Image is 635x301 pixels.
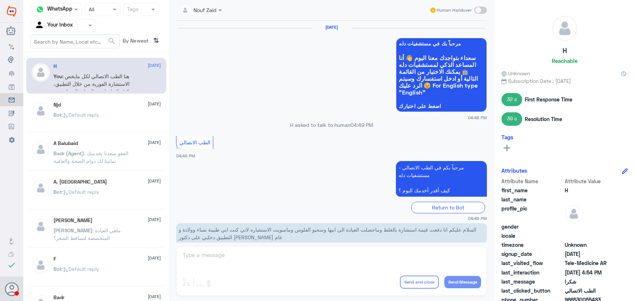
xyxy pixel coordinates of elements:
[501,232,563,240] span: locale
[565,186,618,194] span: H
[399,41,484,47] span: مرحباً بك في مستشفيات دله
[396,161,487,197] p: 10/8/2025, 4:49 PM
[53,217,92,224] h5: عبدالرحمن بن عبدالله
[501,177,563,185] span: Attribute Name
[62,112,99,118] span: : Default reply
[565,177,618,185] span: Attribute Value
[148,178,161,184] span: [DATE]
[565,278,618,285] span: شكرا
[399,103,484,109] span: اضغط على اختيارك
[32,179,50,197] img: defaultAdmin.png
[176,121,487,129] p: H asked to talk to human
[311,25,352,30] h6: [DATE]
[501,269,563,276] span: last_interaction
[399,54,484,96] span: سعداء بتواجدك معنا اليوم 👋 أنا المساعد الذكي لمستشفيات دله 🤖 يمكنك الاختيار من القائمة التالية أو...
[501,69,530,77] span: Unknown
[501,77,628,85] span: Subscription Date : [DATE]
[501,287,563,294] span: last_clicked_button
[53,256,56,262] h5: F
[153,35,159,47] i: ⇅
[148,293,161,300] span: [DATE]
[565,259,618,267] span: Tele-Medicine AR
[53,179,107,185] h5: A. Turki
[62,189,99,195] span: : Default reply
[565,241,618,249] span: Unknown
[32,102,50,120] img: defaultAdmin.png
[148,216,161,223] span: [DATE]
[31,35,119,48] input: Search by Name, Local etc…
[501,93,522,106] span: 32 s
[107,35,116,47] button: search
[501,205,563,221] span: profile_pic
[53,150,128,164] span: : العفو سعدنا بخدمتك تمانينا لك دوام الصحة والعافية
[501,167,527,174] h6: Attributes
[565,269,618,276] span: 2025-08-10T13:54:13.076Z
[501,223,563,230] span: gender
[120,35,150,49] span: By Newest
[32,256,50,274] img: defaultAdmin.png
[53,112,62,118] span: Bot
[468,215,487,221] span: 04:49 PM
[525,96,572,103] span: First Response Time
[565,250,618,258] span: 2025-08-10T13:48:07.105Z
[411,202,485,213] div: Return to Bot
[5,282,19,296] button: Avatar
[53,189,62,195] span: Bot
[53,150,84,156] span: Badr (Agent)
[53,73,134,102] span: : هنا الطب الاتصالي لكل مايخص الاستشارة الفورية من خلال التطبيق، يمكنك التواصل مع الرعاية المنزلي...
[563,47,567,55] h5: H
[53,102,61,108] h5: Njd
[501,134,513,140] h6: Tags
[552,16,577,41] img: defaultAdmin.png
[7,5,16,17] img: Widebot Logo
[552,57,578,64] h6: Reachable
[501,259,563,267] span: last_visited_flow
[53,227,92,233] span: [PERSON_NAME]
[53,73,62,79] span: You
[126,5,139,15] div: Tags
[32,63,50,81] img: defaultAdmin.png
[62,266,99,272] span: : Default reply
[350,122,373,128] span: 04:49 PM
[468,115,487,121] span: 04:48 PM
[501,186,563,194] span: first_name
[53,140,78,147] h5: A Balubaid
[565,223,618,230] span: null
[400,276,439,289] button: Send and close
[7,261,16,269] i: check
[53,294,64,301] h5: Badr
[148,101,161,107] span: [DATE]
[176,223,487,244] p: 10/8/2025, 4:49 PM
[32,140,50,158] img: defaultAdmin.png
[565,287,618,294] span: الطب الاتصالي
[176,153,195,158] span: 04:49 PM
[32,217,50,236] img: defaultAdmin.png
[437,7,472,13] span: Human Handover
[107,37,116,45] span: search
[565,232,618,240] span: null
[148,62,161,69] span: [DATE]
[179,139,210,145] span: الطب الاتصالي
[501,278,563,285] span: last_message
[501,241,563,249] span: timezone
[501,250,563,258] span: signup_date
[501,196,563,203] span: last_name
[35,20,45,31] img: yourInbox.svg
[53,266,62,272] span: Bot
[525,115,562,123] span: Resolution Time
[501,112,522,125] span: 39 s
[148,139,161,146] span: [DATE]
[444,276,481,288] button: Send Message
[35,4,45,15] img: whatsapp.png
[53,63,57,69] h5: H
[565,205,583,223] img: defaultAdmin.png
[148,255,161,261] span: [DATE]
